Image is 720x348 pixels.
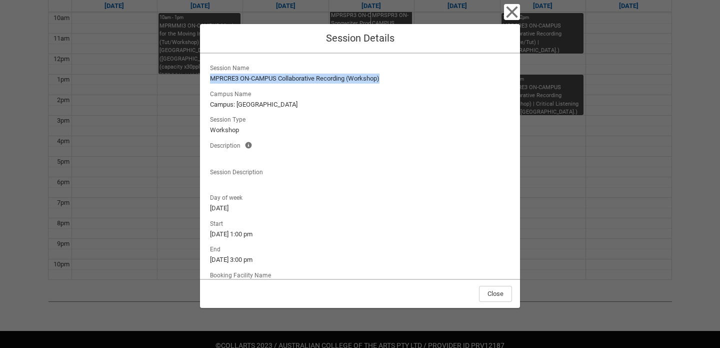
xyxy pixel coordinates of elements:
span: Session Type [210,113,249,124]
button: Close [479,286,512,302]
lightning-formatted-text: [DATE] [210,203,510,213]
span: Booking Facility Name [210,269,275,280]
span: Session Description [210,166,267,177]
button: Close [504,4,520,20]
lightning-formatted-text: [DATE] 3:00 pm [210,255,510,265]
lightning-formatted-text: MPRCRE3 ON-CAMPUS Collaborative Recording (Workshop) [210,74,510,84]
lightning-formatted-text: Campus: [GEOGRAPHIC_DATA] [210,100,510,110]
span: Session Details [326,32,394,44]
lightning-formatted-text: [DATE] 1:00 pm [210,229,510,239]
span: Campus Name [210,88,255,99]
span: Description [210,139,244,150]
span: End [210,243,224,254]
span: Start [210,217,227,228]
lightning-formatted-text: Workshop [210,125,510,135]
span: Day of week [210,191,246,202]
span: Session Name [210,62,253,73]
